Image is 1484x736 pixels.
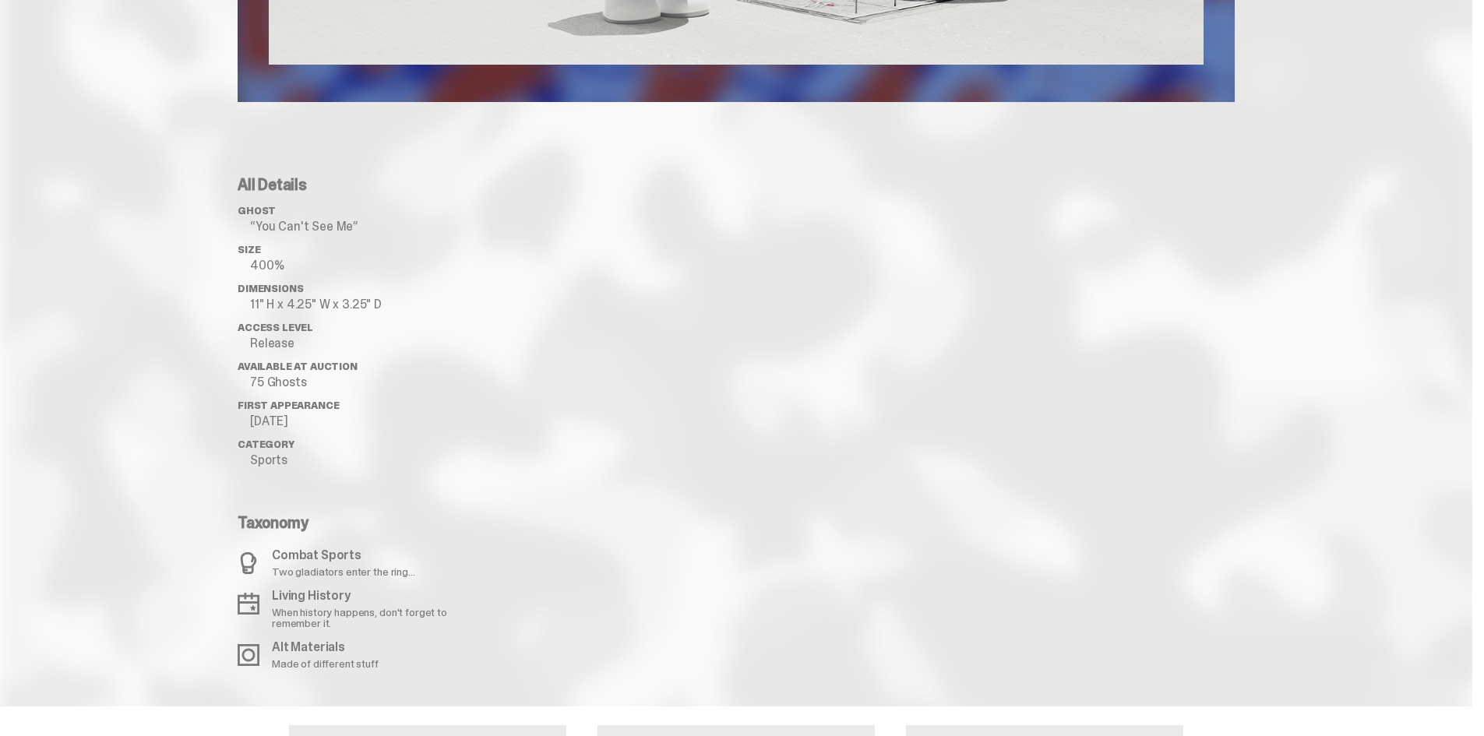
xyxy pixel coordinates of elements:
span: Available at Auction [238,360,358,373]
span: Access Level [238,321,313,334]
span: Category [238,438,294,451]
p: Combat Sports [272,549,415,562]
p: 400% [250,259,487,272]
p: [DATE] [250,415,487,428]
span: Dimensions [238,282,303,295]
p: All Details [238,177,487,192]
p: 75 Ghosts [250,376,487,389]
p: “You Can't See Me” [250,220,487,233]
p: Alt Materials [272,641,379,653]
span: ghost [238,204,276,217]
span: First Appearance [238,399,339,412]
p: Made of different stuff [272,658,379,669]
span: Size [238,243,260,256]
p: 11" H x 4.25" W x 3.25" D [250,298,487,311]
p: Two gladiators enter the ring... [272,566,415,577]
p: When history happens, don't forget to remember it. [272,607,478,629]
p: Sports [250,454,487,467]
p: Living History [272,590,478,602]
p: Release [250,337,487,350]
p: Taxonomy [238,515,478,530]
